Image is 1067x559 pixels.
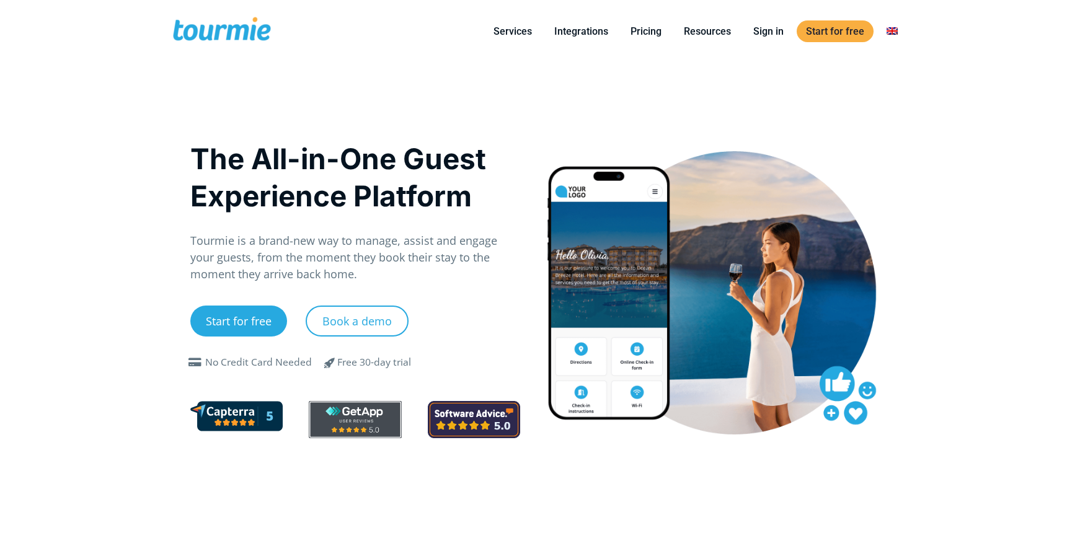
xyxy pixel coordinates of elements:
h1: The All-in-One Guest Experience Platform [190,140,521,214]
span:  [185,358,205,368]
a: Pricing [621,24,671,39]
a: Book a demo [306,306,409,337]
a: Services [484,24,541,39]
a: Start for free [797,20,874,42]
span:  [315,355,345,370]
a: Resources [675,24,740,39]
a: Integrations [545,24,618,39]
div: Free 30-day trial [337,355,411,370]
div: No Credit Card Needed [205,355,312,370]
a: Sign in [744,24,793,39]
a: Start for free [190,306,287,337]
p: Tourmie is a brand-new way to manage, assist and engage your guests, from the moment they book th... [190,232,521,283]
